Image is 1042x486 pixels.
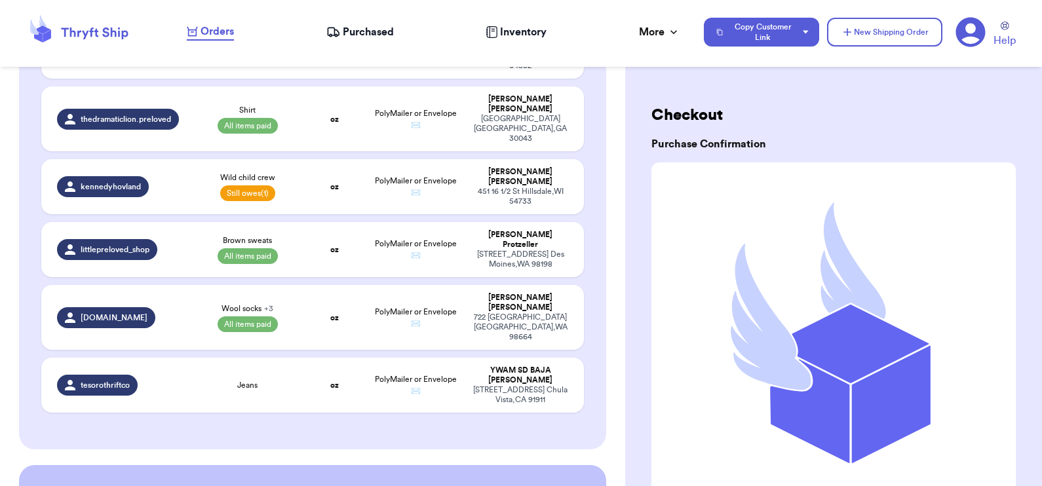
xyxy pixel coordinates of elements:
[330,246,339,253] strong: oz
[994,33,1016,48] span: Help
[639,24,680,40] div: More
[218,248,278,264] span: All items paid
[375,375,457,395] span: PolyMailer or Envelope ✉️
[81,244,149,255] span: littlepreloved_shop
[343,24,394,40] span: Purchased
[187,24,234,41] a: Orders
[218,118,278,134] span: All items paid
[473,94,568,114] div: [PERSON_NAME] [PERSON_NAME]
[201,24,234,39] span: Orders
[330,183,339,191] strong: oz
[326,24,394,40] a: Purchased
[473,293,568,312] div: [PERSON_NAME] [PERSON_NAME]
[375,308,457,327] span: PolyMailer or Envelope ✉️
[473,230,568,250] div: [PERSON_NAME] Protzeller
[473,250,568,269] div: [STREET_ADDRESS] Des Moines , WA 98198
[239,105,256,115] span: Shirt
[237,380,258,390] span: Jeans
[473,312,568,342] div: 722 [GEOGRAPHIC_DATA] [GEOGRAPHIC_DATA] , WA 98664
[486,24,547,40] a: Inventory
[473,385,568,405] div: [STREET_ADDRESS] Chula Vista , CA 91911
[81,114,171,124] span: thedramaticlion.preloved
[330,381,339,389] strong: oz
[330,115,339,123] strong: oz
[81,312,147,323] span: [DOMAIN_NAME]
[500,24,547,40] span: Inventory
[81,380,130,390] span: tesorothriftco
[651,136,1016,152] h3: Purchase Confirmation
[375,240,457,259] span: PolyMailer or Envelope ✉️
[220,172,275,183] span: Wild child crew
[81,181,141,192] span: kennedyhovland
[473,114,568,143] div: [GEOGRAPHIC_DATA] [GEOGRAPHIC_DATA] , GA 30043
[704,18,819,47] button: Copy Customer Link
[473,365,568,385] div: YWAM SD BAJA [PERSON_NAME]
[375,109,457,129] span: PolyMailer or Envelope ✉️
[651,105,1016,126] h2: Checkout
[473,167,568,187] div: [PERSON_NAME] [PERSON_NAME]
[264,305,273,312] span: + 3
[222,303,273,314] span: Wool socks
[218,316,278,332] span: All items paid
[330,314,339,322] strong: oz
[220,185,275,201] span: Still owes (1)
[994,22,1016,48] a: Help
[375,177,457,196] span: PolyMailer or Envelope ✉️
[223,235,272,246] span: Brown sweats
[473,187,568,206] div: 451 16 1/2 St Hillsdale , WI 54733
[827,18,942,47] button: New Shipping Order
